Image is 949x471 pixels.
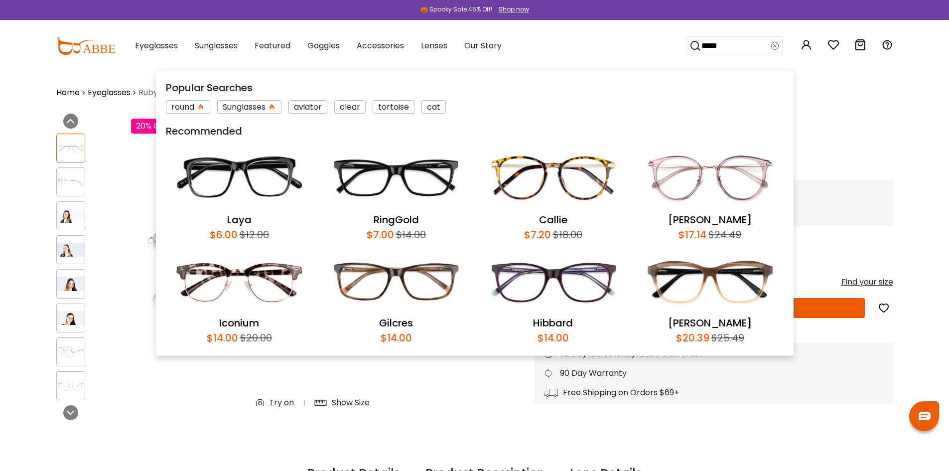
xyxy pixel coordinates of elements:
div: $14.00 [538,330,569,345]
div: 20% OFF [131,119,174,134]
div: round [166,100,210,114]
div: $14.00 [207,330,238,345]
a: RingGold [374,213,419,227]
a: [PERSON_NAME] [668,213,752,227]
span: Ruby [138,87,158,99]
div: Sunglasses [217,100,281,114]
img: Gilcres [323,247,470,316]
img: RingGold [323,144,470,212]
img: Ruby Translucent TR Eyeglasses , UniversalBridgeFit , Lightweight Frames from ABBE Glasses [57,277,85,291]
img: Naomi [637,144,784,212]
img: Ruby Translucent TR Eyeglasses , UniversalBridgeFit , Lightweight Frames from ABBE Glasses [57,175,85,189]
a: Iconium [219,316,259,330]
div: Find your size [841,276,893,288]
img: Ruby Translucent TR Eyeglasses , UniversalBridgeFit , Lightweight Frames from ABBE Glasses [57,379,85,393]
div: aviator [288,100,327,114]
img: Laya [166,144,313,212]
div: $25.49 [709,330,744,345]
div: Popular Searches [166,80,784,95]
div: $7.20 [524,227,551,242]
img: Ruby Translucent TR Eyeglasses , UniversalBridgeFit , Lightweight Frames from ABBE Glasses [57,209,85,223]
div: $12.00 [238,227,269,242]
a: Home [56,87,80,99]
div: cat [421,100,446,114]
div: Try on [269,397,294,409]
span: Eyeglasses [135,40,178,51]
div: $14.00 [394,227,426,242]
img: Iconium [166,247,313,316]
span: Our Story [464,40,502,51]
a: [PERSON_NAME] [668,316,752,330]
div: Recommended [166,124,784,139]
img: Ruby Translucent TR Eyeglasses , UniversalBridgeFit , Lightweight Frames from ABBE Glasses [57,345,85,359]
a: Hibbard [533,316,573,330]
span: Sunglasses [195,40,238,51]
span: Featured [255,40,290,51]
img: Ruby Translucent TR Eyeglasses , UniversalBridgeFit , Lightweight Frames from ABBE Glasses [131,114,495,417]
img: Ruby Translucent TR Eyeglasses , UniversalBridgeFit , Lightweight Frames from ABBE Glasses [57,243,85,257]
img: Ruby Translucent TR Eyeglasses , UniversalBridgeFit , Lightweight Frames from ABBE Glasses [57,141,85,155]
a: Eyeglasses [88,87,131,99]
div: $6.00 [210,227,238,242]
div: $24.49 [706,227,741,242]
span: Goggles [307,40,340,51]
a: Callie [539,213,567,227]
div: $18.00 [551,227,582,242]
span: Lenses [421,40,447,51]
a: Gilcres [379,316,413,330]
img: abbeglasses.com [56,37,115,55]
img: Ruby Translucent TR Eyeglasses , UniversalBridgeFit , Lightweight Frames from ABBE Glasses [57,311,85,325]
div: 90 Day Warranty [544,367,883,379]
div: clear [334,100,366,114]
span: Accessories [357,40,404,51]
div: Free Shipping on Orders $69+ [544,387,883,399]
div: Show Size [332,397,370,409]
img: Hibbard [480,247,627,316]
div: $17.14 [678,227,706,242]
div: $20.00 [238,330,272,345]
img: Sonia [637,247,784,316]
a: Laya [227,213,252,227]
a: Shop now [494,5,529,13]
img: chat [919,412,931,420]
div: 🎃 Spooky Sale 45% Off! [420,5,492,14]
div: $14.00 [381,330,412,345]
div: $20.39 [676,330,709,345]
div: Shop now [499,5,529,14]
div: tortoise [373,100,414,114]
div: $7.00 [367,227,394,242]
img: Callie [480,144,627,212]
